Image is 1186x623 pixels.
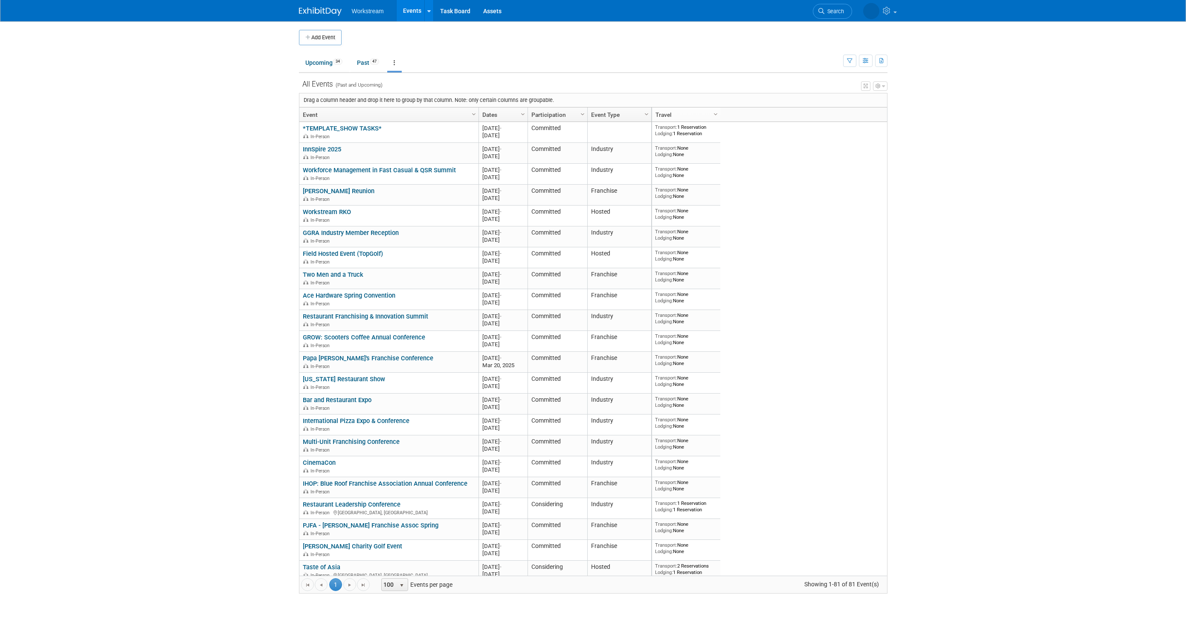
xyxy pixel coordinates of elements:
span: - [500,522,502,528]
span: Transport: [655,333,677,339]
div: None None [655,208,717,220]
span: Lodging: [655,298,673,304]
span: Transport: [655,375,677,381]
span: - [500,376,502,382]
img: In-Person Event [303,197,308,201]
td: Franchise [587,477,651,498]
a: Papa [PERSON_NAME]'s Franchise Conference [303,354,433,362]
a: PJFA - [PERSON_NAME] Franchise Assoc Spring [303,522,438,529]
td: Franchise [587,289,651,310]
span: Lodging: [655,486,673,492]
td: Industry [587,414,651,435]
div: None None [655,458,717,471]
span: In-Person [310,385,332,390]
span: Showing 1-81 of 81 Event(s) [796,578,887,590]
span: - [500,564,502,570]
span: - [500,334,502,340]
span: Column Settings [579,111,586,118]
div: [DATE] [482,417,524,424]
span: Lodging: [655,193,673,199]
div: [DATE] [482,236,524,243]
div: None None [655,417,717,429]
span: - [500,229,502,236]
div: [DATE] [482,132,524,139]
span: In-Person [310,197,332,202]
div: [DATE] [482,341,524,348]
span: - [500,501,502,507]
span: Column Settings [470,111,477,118]
td: Committed [528,247,587,268]
span: Lodging: [655,360,673,366]
div: None None [655,249,717,262]
span: In-Person [310,364,332,369]
span: Transport: [655,270,677,276]
span: In-Person [310,301,332,307]
div: [DATE] [482,229,524,236]
span: Transport: [655,542,677,548]
div: [DATE] [482,529,524,536]
span: In-Person [310,343,332,348]
div: 2 Reservations 1 Reservation [655,563,717,575]
div: None None [655,333,717,345]
div: [DATE] [482,257,524,264]
a: *TEMPLATE_SHOW TASKS* [303,125,382,132]
span: (Past and Upcoming) [333,82,383,88]
a: Dates [482,107,522,122]
div: 1 Reservation 1 Reservation [655,124,717,136]
span: Column Settings [643,111,650,118]
img: In-Person Event [303,573,308,577]
span: In-Person [310,280,332,286]
a: Field Hosted Event (TopGolf) [303,250,383,258]
div: [DATE] [482,145,524,153]
span: Lodging: [655,465,673,471]
span: Lodging: [655,130,673,136]
img: In-Person Event [303,447,308,452]
td: Franchise [587,268,651,289]
a: Bar and Restaurant Expo [303,396,371,404]
td: Committed [528,519,587,540]
a: Restaurant Franchising & Innovation Summit [303,313,428,320]
img: In-Person Event [303,280,308,284]
span: In-Person [310,447,332,453]
span: In-Person [310,217,332,223]
div: [DATE] [482,292,524,299]
span: - [500,459,502,466]
span: - [500,480,502,487]
span: Transport: [655,521,677,527]
div: None None [655,229,717,241]
a: Upcoming34 [299,55,349,71]
a: Multi-Unit Franchising Conference [303,438,400,446]
a: Column Settings [469,107,478,120]
span: Lodging: [655,277,673,283]
img: In-Person Event [303,510,308,514]
div: [DATE] [482,278,524,285]
div: [DATE] [482,271,524,278]
td: Hosted [587,561,651,582]
div: [DATE] [482,250,524,257]
td: Committed [528,164,587,185]
div: None None [655,166,717,178]
div: [DATE] [482,320,524,327]
span: In-Person [310,573,332,578]
span: 34 [333,58,342,65]
span: Lodging: [655,423,673,429]
a: IHOP: Blue Roof Franchise Association Annual Conference [303,480,467,487]
td: Committed [528,331,587,352]
img: In-Person Event [303,343,308,347]
div: [DATE] [482,459,524,466]
a: Go to the last page [357,578,370,591]
td: Committed [528,477,587,498]
div: [DATE] [482,501,524,508]
div: [DATE] [482,382,524,390]
span: Transport: [655,354,677,360]
a: Go to the first page [301,578,314,591]
span: - [500,292,502,298]
div: [DATE] [482,445,524,452]
div: [DATE] [482,438,524,445]
div: [DATE] [482,542,524,550]
a: [PERSON_NAME] Charity Golf Event [303,542,402,550]
span: 1 [329,578,342,591]
td: Committed [528,185,587,206]
span: - [500,543,502,549]
a: International Pizza Expo & Conference [303,417,409,425]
